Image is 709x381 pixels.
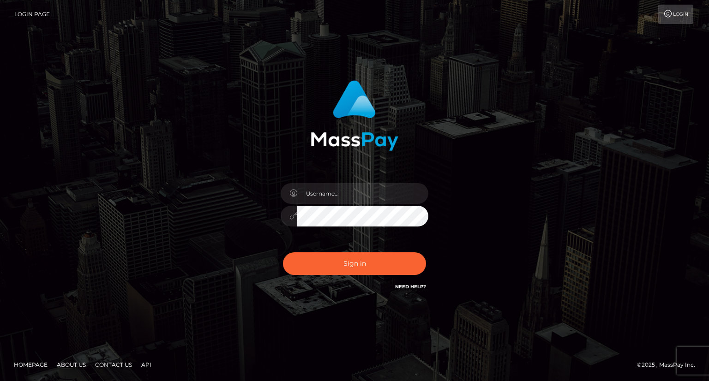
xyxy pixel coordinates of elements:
div: © 2025 , MassPay Inc. [637,360,702,370]
img: MassPay Login [311,80,398,151]
input: Username... [297,183,428,204]
a: About Us [53,357,90,372]
a: Need Help? [395,284,426,290]
button: Sign in [283,252,426,275]
a: Login Page [14,5,50,24]
a: Login [658,5,693,24]
a: API [138,357,155,372]
a: Contact Us [91,357,136,372]
a: Homepage [10,357,51,372]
